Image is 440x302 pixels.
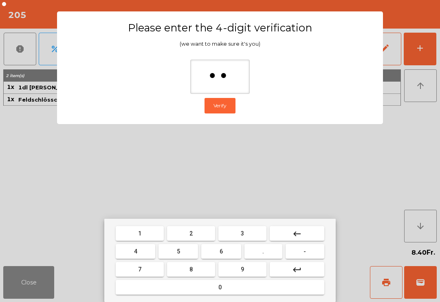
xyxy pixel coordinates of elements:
[304,248,306,255] span: -
[292,229,302,239] mat-icon: keyboard_backspace
[138,266,141,273] span: 7
[189,266,193,273] span: 8
[180,41,260,47] span: (we want to make sure it's you)
[241,230,244,237] span: 3
[73,21,367,34] h3: Please enter the 4-digit verification
[292,265,302,275] mat-icon: keyboard_return
[241,266,244,273] span: 9
[189,230,193,237] span: 2
[177,248,180,255] span: 5
[134,248,137,255] span: 4
[262,248,264,255] span: .
[218,284,222,291] span: 0
[205,98,235,113] button: Verify
[220,248,223,255] span: 6
[138,230,141,237] span: 1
